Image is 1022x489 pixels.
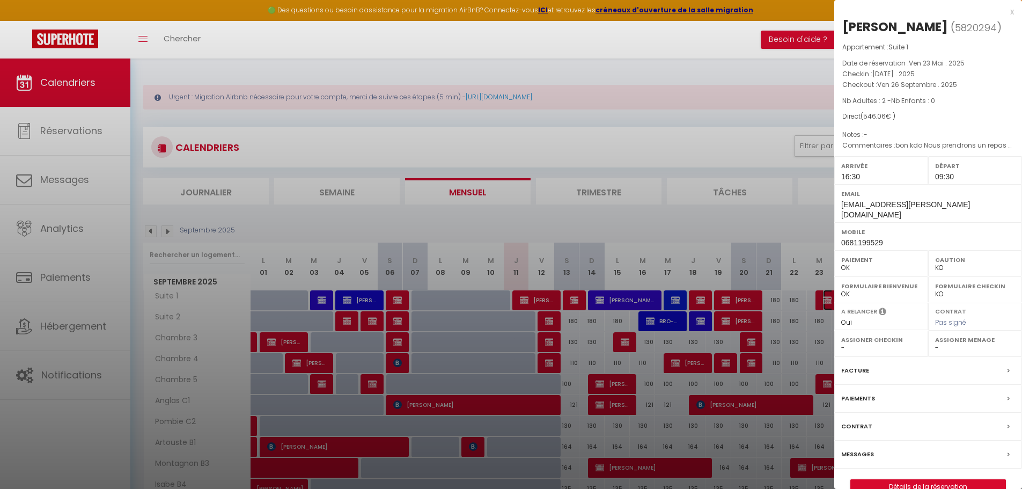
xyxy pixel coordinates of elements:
label: Assigner Checkin [841,334,921,345]
span: Nb Enfants : 0 [891,96,935,105]
iframe: Chat [976,441,1014,481]
label: Messages [841,449,874,460]
label: Paiements [841,393,875,404]
p: Date de réservation : [842,58,1014,69]
span: Ven 23 Mai . 2025 [909,59,965,68]
label: Email [841,188,1015,199]
span: [EMAIL_ADDRESS][PERSON_NAME][DOMAIN_NAME] [841,200,970,219]
p: Commentaires : [842,140,1014,151]
span: - [864,130,867,139]
div: [PERSON_NAME] [842,18,948,35]
label: Contrat [841,421,872,432]
span: 546.06 [863,112,886,121]
span: 09:30 [935,172,954,181]
p: Notes : [842,129,1014,140]
span: Suite 1 [888,42,908,52]
label: Caution [935,254,1015,265]
label: Paiement [841,254,921,265]
span: Pas signé [935,318,966,327]
span: 0681199529 [841,238,883,247]
label: Contrat [935,307,966,314]
span: Ven 26 Septembre . 2025 [877,80,957,89]
span: ( € ) [861,112,895,121]
span: ( ) [951,20,1002,35]
p: Appartement : [842,42,1014,53]
span: [DATE] . 2025 [872,69,915,78]
label: Formulaire Bienvenue [841,281,921,291]
label: A relancer [841,307,877,316]
span: Nb Adultes : 2 - [842,96,935,105]
label: Arrivée [841,160,921,171]
span: 5820294 [955,21,997,34]
label: Mobile [841,227,1015,237]
p: Checkout : [842,79,1014,90]
label: Assigner Menage [935,334,1015,345]
button: Ouvrir le widget de chat LiveChat [9,4,41,37]
p: Checkin : [842,69,1014,79]
div: x [834,5,1014,18]
span: 16:30 [841,172,860,181]
label: Formulaire Checkin [935,281,1015,291]
i: Sélectionner OUI si vous souhaiter envoyer les séquences de messages post-checkout [879,307,886,319]
div: Direct [842,112,1014,122]
label: Départ [935,160,1015,171]
label: Facture [841,365,869,376]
